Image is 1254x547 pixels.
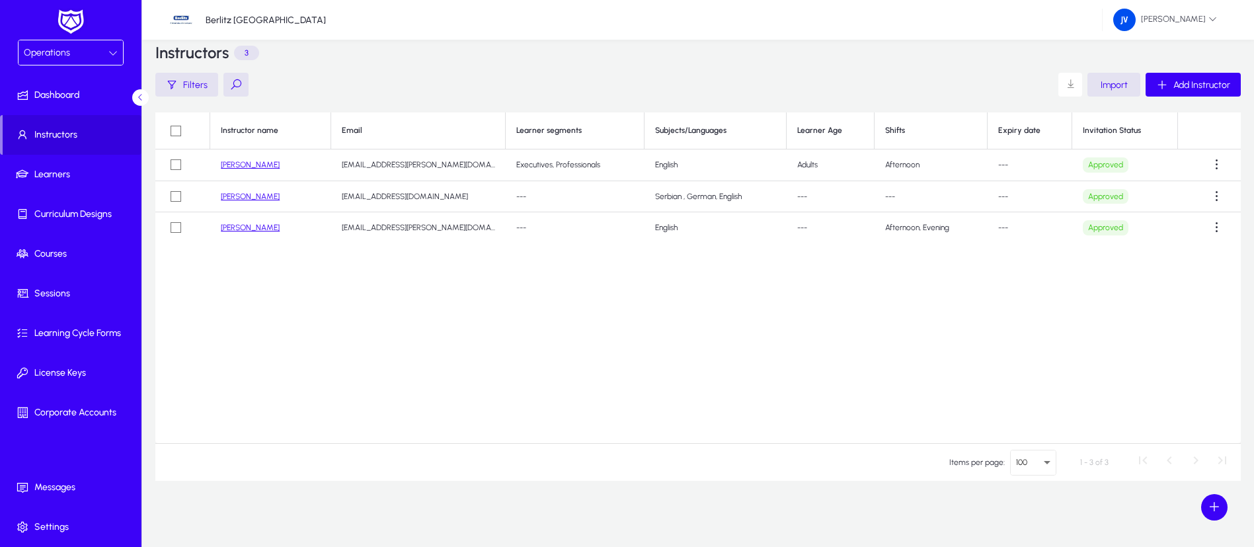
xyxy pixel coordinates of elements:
div: Instructor name [221,126,278,136]
a: [PERSON_NAME] [221,192,280,201]
span: Corporate Accounts [3,406,144,419]
th: Learner Age [787,112,875,149]
p: Berlitz [GEOGRAPHIC_DATA] [206,15,326,26]
span: Import [1101,79,1128,91]
th: Shifts [875,112,987,149]
td: [EMAIL_ADDRESS][PERSON_NAME][DOMAIN_NAME] [331,212,506,243]
td: Afternoon [875,149,987,181]
a: [PERSON_NAME] [221,160,280,169]
span: Operations [24,47,70,58]
td: --- [506,181,645,213]
a: Sessions [3,274,144,314]
div: Email [342,126,362,136]
th: Learner segments [506,112,645,149]
a: Dashboard [3,75,144,115]
div: Instructor name [221,126,319,136]
td: Afternoon, Evening [875,212,987,243]
a: Curriculum Designs [3,194,144,234]
th: Invitation Status [1072,112,1178,149]
th: Expiry date [988,112,1072,149]
td: Adults [787,149,875,181]
span: [PERSON_NAME] [1113,9,1217,31]
button: [PERSON_NAME] [1103,8,1228,32]
td: Serbian , German, English [645,181,787,213]
a: Messages [3,468,144,507]
a: Courses [3,234,144,274]
td: --- [988,212,1072,243]
a: Corporate Accounts [3,393,144,433]
a: Learning Cycle Forms [3,314,144,353]
mat-paginator: Select page [155,443,1241,481]
img: white-logo.png [54,8,87,36]
td: --- [875,181,987,213]
span: Messages [3,481,144,494]
td: --- [506,212,645,243]
img: 34.jpg [169,7,194,32]
span: Learning Cycle Forms [3,327,144,340]
button: Filters [155,73,218,97]
span: Courses [3,247,144,261]
span: 100 [1016,458,1027,467]
img: 161.png [1113,9,1136,31]
div: 1 - 3 of 3 [1080,456,1109,469]
button: Add Instructor [1146,73,1241,97]
div: Items per page: [949,456,1005,469]
span: Filters [183,79,208,91]
p: 3 [234,46,259,60]
span: Dashboard [3,89,144,102]
td: [EMAIL_ADDRESS][DOMAIN_NAME] [331,181,506,213]
p: Approved [1083,220,1128,235]
span: Instructors [3,128,141,142]
td: Executives, Professionals [506,149,645,181]
button: Import [1087,73,1140,97]
a: Settings [3,507,144,547]
p: Approved [1083,189,1128,204]
a: Learners [3,155,144,194]
h3: Instructors [155,45,229,61]
span: Learners [3,168,144,181]
td: English [645,149,787,181]
th: Subjects/Languages [645,112,787,149]
td: English [645,212,787,243]
span: Add Instructor [1173,79,1230,91]
p: Approved [1083,157,1128,173]
td: --- [988,149,1072,181]
span: Settings [3,521,144,534]
span: Sessions [3,287,144,300]
td: --- [988,181,1072,213]
td: [EMAIL_ADDRESS][PERSON_NAME][DOMAIN_NAME] [331,149,506,181]
div: Email [342,126,494,136]
span: License Keys [3,366,144,380]
td: --- [787,212,875,243]
td: --- [787,181,875,213]
a: License Keys [3,353,144,393]
a: [PERSON_NAME] [221,223,280,232]
span: Curriculum Designs [3,208,144,221]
